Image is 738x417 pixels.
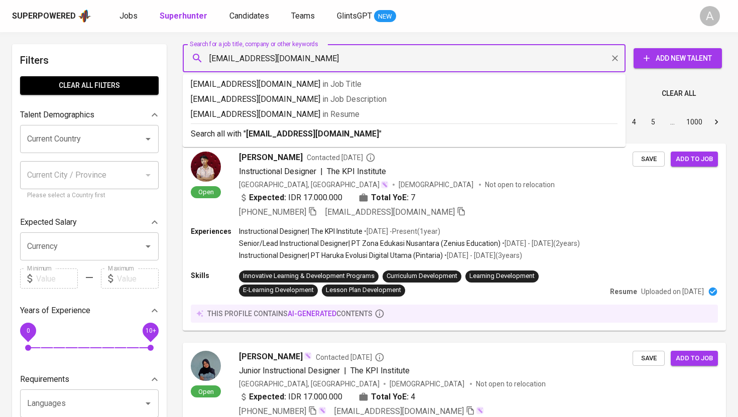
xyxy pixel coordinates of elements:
[243,286,314,295] div: E-Learning Development
[638,154,660,165] span: Save
[191,270,239,281] p: Skills
[117,268,159,289] input: Value
[676,353,713,364] span: Add to job
[501,238,580,248] p: • [DATE] - [DATE] ( 2 years )
[548,114,726,130] nav: pagination navigation
[350,366,410,375] span: The KPI Institute
[20,52,159,68] h6: Filters
[160,10,209,23] a: Superhunter
[337,10,396,23] a: GlintsGPT NEW
[239,152,303,164] span: [PERSON_NAME]
[485,180,555,190] p: Not open to relocation
[645,114,661,130] button: Go to page 5
[191,93,618,105] p: [EMAIL_ADDRESS][DOMAIN_NAME]
[327,167,386,176] span: The KPI Institute
[239,250,443,260] p: Instructional Designer | PT Haruka Evolusi Digital Utama (Pintaria)
[239,238,501,248] p: Senior/Lead Instructional Designer | PT Zona Edukasi Nusantara (Zenius Education)
[476,406,484,414] img: magic_wand.svg
[371,192,409,204] b: Total YoE:
[20,305,90,317] p: Years of Experience
[183,144,726,331] a: Open[PERSON_NAME]Contacted [DATE]Instructional Designer|The KPI Institute[GEOGRAPHIC_DATA], [GEOG...
[316,352,385,362] span: Contacted [DATE]
[334,406,464,416] span: [EMAIL_ADDRESS][DOMAIN_NAME]
[288,310,336,318] span: AI-generated
[610,287,637,297] p: Resume
[239,192,342,204] div: IDR 17.000.000
[191,78,618,90] p: [EMAIL_ADDRESS][DOMAIN_NAME]
[307,153,376,163] span: Contacted [DATE]
[191,226,239,236] p: Experiences
[119,11,138,21] span: Jobs
[633,152,665,167] button: Save
[239,351,303,363] span: [PERSON_NAME]
[20,216,77,228] p: Expected Salary
[141,239,155,253] button: Open
[683,114,705,130] button: Go to page 1000
[708,114,724,130] button: Go to next page
[387,271,457,281] div: Curriculum Development
[638,353,660,364] span: Save
[469,271,535,281] div: Learning Development
[20,109,94,121] p: Talent Demographics
[20,373,69,385] p: Requirements
[626,114,642,130] button: Go to page 4
[239,180,389,190] div: [GEOGRAPHIC_DATA], [GEOGRAPHIC_DATA]
[12,11,76,22] div: Superpowered
[362,226,440,236] p: • [DATE] - Present ( 1 year )
[411,192,415,204] span: 7
[662,87,696,100] span: Clear All
[399,180,475,190] span: [DEMOGRAPHIC_DATA]
[318,406,326,414] img: magic_wand.svg
[239,366,340,375] span: Junior Instructional Designer
[249,192,286,204] b: Expected:
[326,286,401,295] div: Lesson Plan Development
[291,10,317,23] a: Teams
[322,94,387,104] span: in Job Description
[411,391,415,403] span: 4
[239,406,306,416] span: [PHONE_NUMBER]
[608,51,622,65] button: Clear
[249,391,286,403] b: Expected:
[20,212,159,232] div: Expected Salary
[371,391,409,403] b: Total YoE:
[700,6,720,26] div: A
[26,327,30,334] span: 0
[12,9,91,24] a: Superpoweredapp logo
[374,12,396,22] span: NEW
[641,287,704,297] p: Uploaded on [DATE]
[443,250,522,260] p: • [DATE] - [DATE] ( 3 years )
[78,9,91,24] img: app logo
[207,309,373,319] p: this profile contains contents
[191,152,221,182] img: b219a43aaa033dda18c82467051e4709.jpeg
[320,166,323,178] span: |
[476,379,546,389] p: Not open to relocation
[194,387,218,396] span: Open
[239,391,342,403] div: IDR 17.000.000
[291,11,315,21] span: Teams
[633,351,665,366] button: Save
[20,301,159,321] div: Years of Experience
[671,152,718,167] button: Add to job
[381,181,389,189] img: magic_wand.svg
[36,268,78,289] input: Value
[642,52,714,65] span: Add New Talent
[658,84,700,103] button: Clear All
[671,351,718,366] button: Add to job
[191,351,221,381] img: f4e53c1f713470500efd103f1700b408.jpg
[27,191,152,201] p: Please select a Country first
[322,79,361,89] span: in Job Title
[141,396,155,410] button: Open
[365,153,376,163] svg: By Batam recruiter
[191,128,618,140] p: Search all with " "
[160,11,207,21] b: Superhunter
[239,167,316,176] span: Instructional Designer
[390,379,466,389] span: [DEMOGRAPHIC_DATA]
[191,108,618,120] p: [EMAIL_ADDRESS][DOMAIN_NAME]
[304,352,312,360] img: magic_wand.svg
[246,129,379,138] b: [EMAIL_ADDRESS][DOMAIN_NAME]
[20,369,159,389] div: Requirements
[141,132,155,146] button: Open
[634,48,722,68] button: Add New Talent
[194,188,218,196] span: Open
[20,76,159,95] button: Clear All filters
